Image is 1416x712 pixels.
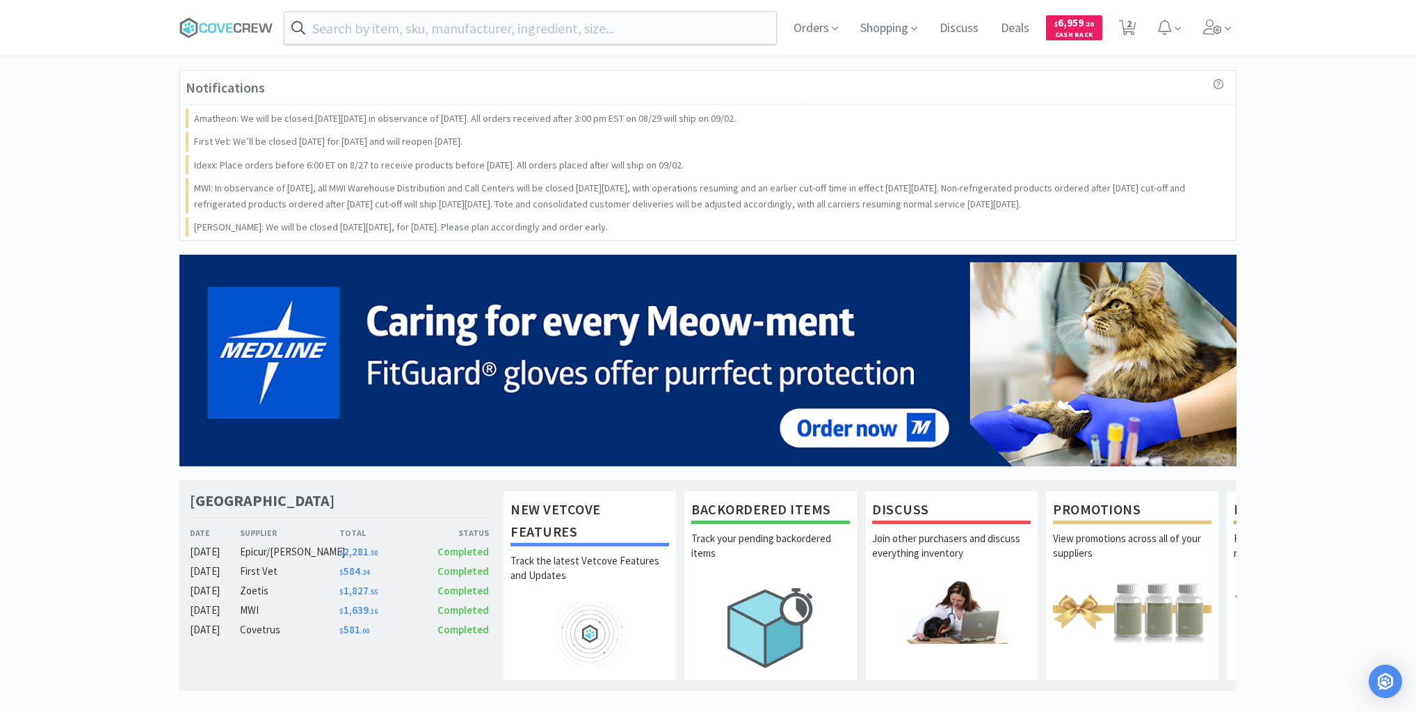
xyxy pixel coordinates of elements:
div: [DATE] [190,544,240,560]
span: Completed [437,603,489,617]
h1: Backordered Items [691,498,850,524]
p: Track your pending backordered items [691,531,850,580]
a: New Vetcove FeaturesTrack the latest Vetcove Features and Updates [503,491,677,680]
h1: Discuss [872,498,1031,524]
div: First Vet [240,563,339,580]
a: Discuss [934,22,984,35]
span: $ [1054,19,1058,29]
a: Deals [995,22,1035,35]
span: . 00 [360,626,369,635]
span: . 24 [360,568,369,577]
img: hero_feature_roadmap.png [510,602,669,665]
p: Request free samples on the newest veterinary products [1234,531,1392,580]
span: . 16 [369,607,378,616]
a: PromotionsView promotions across all of your suppliers [1045,491,1219,680]
h3: Notifications [186,77,265,99]
img: 5b85490d2c9a43ef9873369d65f5cc4c_481.png [179,255,1237,466]
div: [DATE] [190,583,240,599]
div: Status [414,526,489,539]
span: 6,959 [1054,16,1094,29]
a: [DATE]Epicur/[PERSON_NAME]$2,281.50Completed [190,544,489,560]
span: . 55 [369,587,378,596]
span: Completed [437,584,489,597]
img: hero_promotions.png [1053,580,1212,643]
span: $ [339,587,344,596]
p: Track the latest Vetcove Features and Updates [510,553,669,602]
span: Completed [437,564,489,578]
h1: Promotions [1053,498,1212,524]
span: $ [339,626,344,635]
a: Backordered ItemsTrack your pending backordered items [684,491,858,680]
span: 584 [339,564,369,578]
span: Completed [437,623,489,636]
a: $6,959.20Cash Back [1046,9,1102,47]
div: MWI [240,602,339,619]
span: . 50 [369,548,378,557]
span: . 20 [1084,19,1094,29]
div: Total [339,526,415,539]
span: 1,827 [339,584,378,597]
img: hero_discuss.png [872,580,1031,643]
p: MWI: In observance of [DATE], all MWI Warehouse Distribution and Call Centers will be closed [DAT... [194,180,1225,212]
div: [DATE] [190,602,240,619]
p: Join other purchasers and discuss everything inventory [872,531,1031,580]
span: $ [339,548,344,557]
div: Open Intercom Messenger [1369,665,1402,698]
p: View promotions across all of your suppliers [1053,531,1212,580]
a: 2 [1113,24,1142,36]
span: $ [339,607,344,616]
p: Amatheon: We will be closed [DATE][DATE] in observance of [DATE]. All orders received after 3:00 ... [194,111,736,126]
span: Completed [437,545,489,558]
p: Idexx: Place orders before 6:00 ET on 8/27 to receive products before [DATE]. All orders placed a... [194,157,684,173]
span: Cash Back [1054,31,1094,40]
a: [DATE]Covetrus$581.00Completed [190,622,489,638]
div: Epicur/[PERSON_NAME] [240,544,339,560]
div: Covetrus [240,622,339,638]
div: Zoetis [240,583,339,599]
div: Supplier [240,526,339,539]
img: hero_backorders.png [691,580,850,675]
p: [PERSON_NAME]: We will be closed [DATE][DATE], for [DATE]. Please plan accordingly and order early. [194,219,608,235]
span: 2,281 [339,545,378,558]
h1: Free Samples [1234,498,1392,524]
a: [DATE]Zoetis$1,827.55Completed [190,583,489,599]
div: [DATE] [190,622,240,638]
span: 581 [339,623,369,636]
img: hero_samples.png [1234,580,1392,643]
input: Search by item, sku, manufacturer, ingredient, size... [284,12,776,44]
a: [DATE]First Vet$584.24Completed [190,563,489,580]
span: $ [339,568,344,577]
a: [DATE]MWI$1,639.16Completed [190,602,489,619]
p: First Vet: We’ll be closed [DATE] for [DATE] and will reopen [DATE]. [194,134,462,149]
span: 1,639 [339,603,378,617]
h1: New Vetcove Features [510,498,669,546]
h1: [GEOGRAPHIC_DATA] [190,491,335,511]
a: DiscussJoin other purchasers and discuss everything inventory [864,491,1038,680]
div: Date [190,526,240,539]
a: Free SamplesRequest free samples on the newest veterinary products [1226,491,1400,680]
div: [DATE] [190,563,240,580]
